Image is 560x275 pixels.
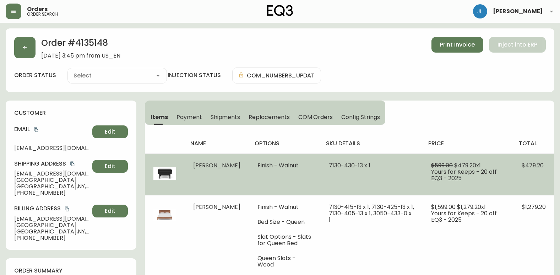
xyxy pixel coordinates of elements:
span: $479.20 x 1 [454,161,481,169]
h4: sku details [326,140,417,147]
span: 7130-415-13 x 1, 7130-425-13 x 1, 7130-405-13 x 1, 3050-433-0 x 1 [329,203,414,224]
span: Edit [105,207,115,215]
img: 7130-430-MC-400-1-cljh09hrk02c80114z35yac9h.jpg [153,162,176,185]
button: copy [69,160,76,167]
h4: Billing Address [14,205,89,212]
li: Finish - Walnut [257,162,311,169]
span: Yours for Keeps - 20 off EQ3 - 2025 [431,168,497,182]
h4: total [519,140,549,147]
button: Print Invoice [431,37,483,53]
span: Items [151,113,168,121]
span: Orders [27,6,48,12]
h4: name [190,140,243,147]
span: [GEOGRAPHIC_DATA] [14,222,89,228]
span: COM Orders [298,113,333,121]
span: [PERSON_NAME] [193,161,240,169]
li: Finish - Walnut [257,204,311,210]
span: Payment [176,113,202,121]
img: logo [267,5,293,16]
li: Slat Options - Slats for Queen Bed [257,234,311,247]
span: $1,279.20 [522,203,546,211]
button: Edit [92,205,128,217]
span: Shipments [211,113,240,121]
h5: order search [27,12,58,16]
label: order status [14,71,56,79]
span: [PHONE_NUMBER] [14,190,89,196]
span: $1,279.20 x 1 [457,203,486,211]
button: Edit [92,160,128,173]
h4: injection status [168,71,221,79]
h4: Email [14,125,89,133]
h4: order summary [14,267,128,275]
span: [EMAIL_ADDRESS][DOMAIN_NAME] Behar [14,216,89,222]
span: [PERSON_NAME] [193,203,240,211]
h2: Order # 4135148 [41,37,120,53]
img: 1c9c23e2a847dab86f8017579b61559c [473,4,487,18]
span: Print Invoice [440,41,475,49]
span: [GEOGRAPHIC_DATA] , NY , 11215 , US [14,183,89,190]
span: Replacements [249,113,289,121]
span: Yours for Keeps - 20 off EQ3 - 2025 [431,209,497,224]
span: Edit [105,162,115,170]
span: [PHONE_NUMBER] [14,235,89,241]
span: $479.20 [522,161,544,169]
span: [DATE] 3:45 pm from US_EN [41,53,120,59]
span: 7130-430-13 x 1 [329,161,370,169]
button: copy [64,205,71,212]
span: [EMAIL_ADDRESS][DOMAIN_NAME] [14,145,89,151]
button: copy [33,126,40,133]
span: $1,599.00 [431,203,456,211]
button: Edit [92,125,128,138]
li: Queen Slats - Wood [257,255,311,268]
span: [PERSON_NAME] [493,9,543,14]
img: 7130-415-MC-400-1-clcumw8l404ga0194euew3lcj.jpg [153,204,176,227]
h4: options [255,140,314,147]
h4: Shipping Address [14,160,89,168]
span: Edit [105,128,115,136]
span: [GEOGRAPHIC_DATA] , NY , 11215 , US [14,228,89,235]
span: Config Strings [341,113,380,121]
h4: customer [14,109,128,117]
li: Bed Size - Queen [257,219,311,225]
h4: price [428,140,507,147]
span: [GEOGRAPHIC_DATA] [14,177,89,183]
span: $599.00 [431,161,453,169]
span: [EMAIL_ADDRESS][DOMAIN_NAME] Behar [14,171,89,177]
